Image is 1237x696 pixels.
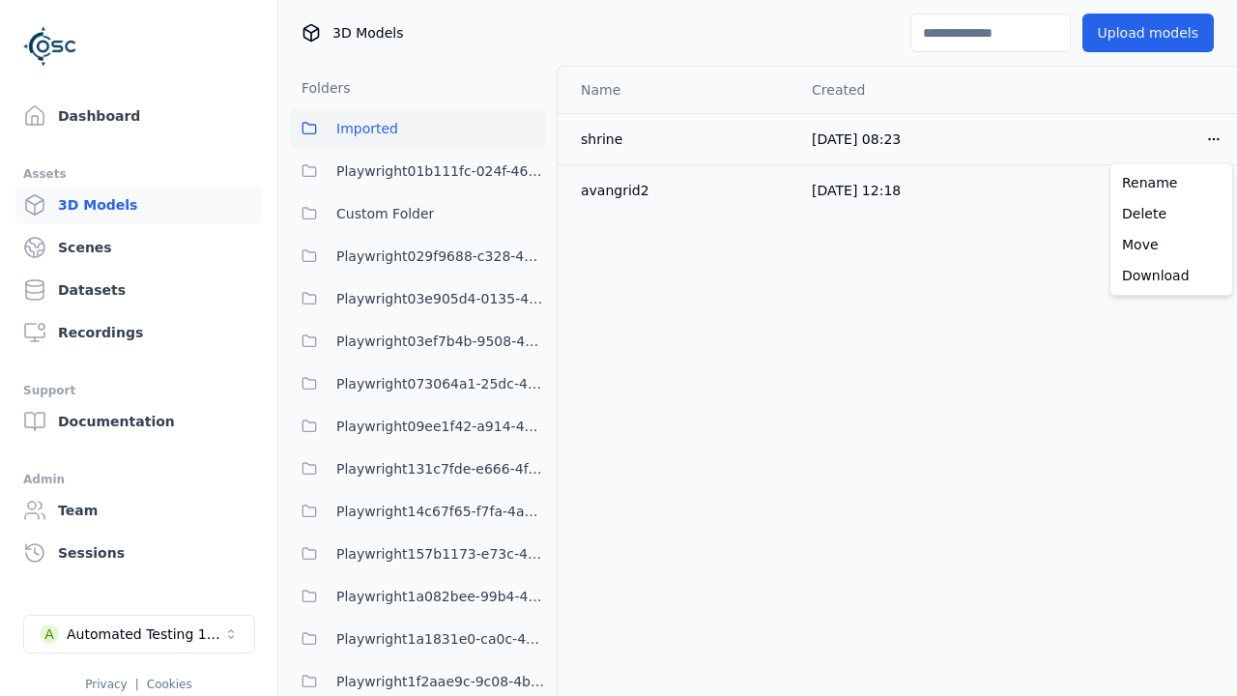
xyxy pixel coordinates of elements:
[1114,198,1228,229] a: Delete
[1114,167,1228,198] a: Rename
[1114,229,1228,260] a: Move
[1114,260,1228,291] a: Download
